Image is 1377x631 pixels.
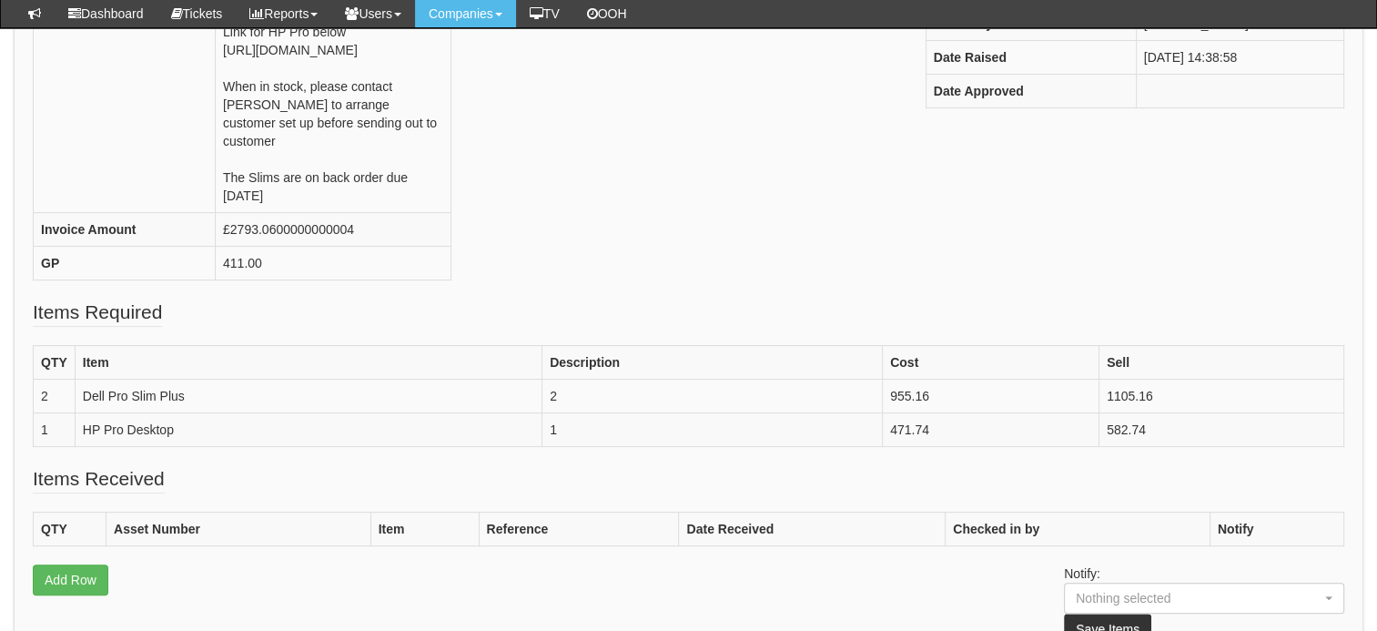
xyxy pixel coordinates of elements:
td: 1 [542,413,883,447]
button: Nothing selected [1064,583,1344,614]
td: [DATE] 14:38:58 [1136,41,1343,75]
div: Nothing selected [1076,589,1298,607]
td: Dell Pro Slim Plus [75,380,542,413]
th: Item [370,513,479,546]
legend: Items Required [33,299,162,327]
td: 1 [34,413,76,447]
td: 411.00 [216,247,451,280]
th: QTY [34,513,106,546]
th: Date Received [679,513,946,546]
th: QTY [34,346,76,380]
a: Add Row [33,565,108,595]
td: 955.16 [883,380,1099,413]
th: Notify [1210,513,1343,546]
td: 2 [542,380,883,413]
th: Reference [479,513,679,546]
th: Description [542,346,883,380]
th: Checked in by [946,513,1210,546]
th: Item [75,346,542,380]
th: Date Approved [926,75,1136,108]
td: 471.74 [883,413,1099,447]
td: £2793.0600000000004 [216,213,451,247]
th: Asset Number [106,513,371,546]
th: GP [34,247,216,280]
th: Cost [883,346,1099,380]
td: 582.74 [1099,413,1344,447]
legend: Items Received [33,465,165,494]
th: Date Raised [926,41,1136,75]
td: 1105.16 [1099,380,1344,413]
td: HP Pro Desktop [75,413,542,447]
td: 2 [34,380,76,413]
th: Sell [1099,346,1344,380]
th: Invoice Amount [34,213,216,247]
